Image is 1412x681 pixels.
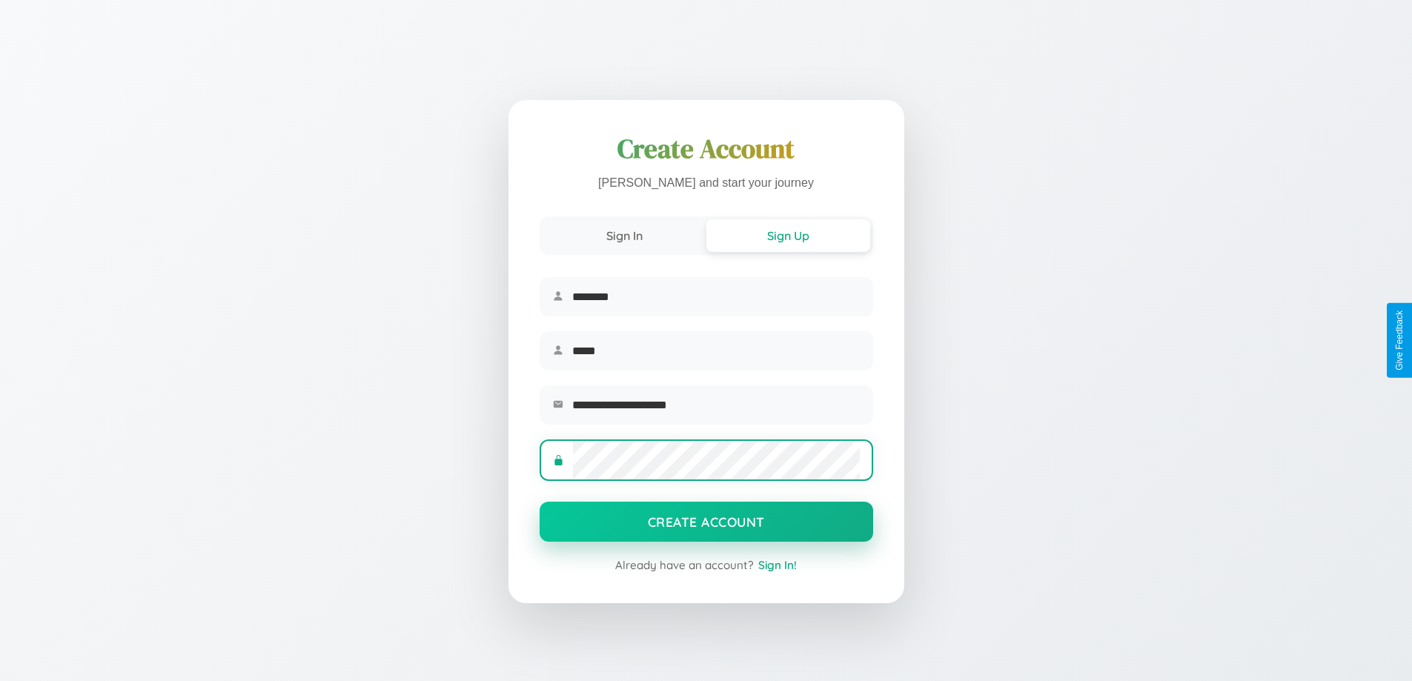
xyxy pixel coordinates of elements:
[540,131,873,167] h1: Create Account
[1394,310,1405,371] div: Give Feedback
[758,558,797,572] span: Sign In!
[543,219,706,252] button: Sign In
[540,502,873,542] button: Create Account
[706,219,870,252] button: Sign Up
[540,173,873,194] p: [PERSON_NAME] and start your journey
[540,558,873,572] div: Already have an account?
